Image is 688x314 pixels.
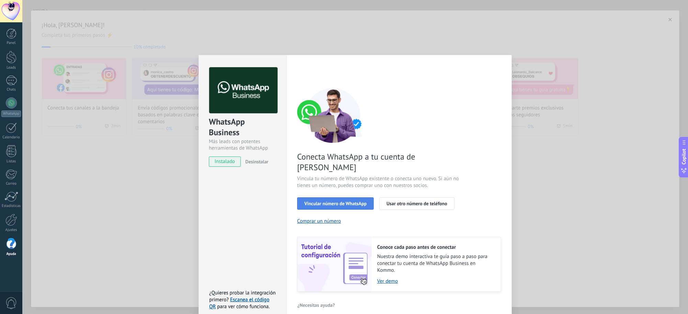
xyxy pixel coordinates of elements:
button: Comprar un número [297,218,341,224]
a: Escanea el código QR [209,296,269,310]
button: Vincular número de WhatsApp [297,197,374,210]
div: Listas [1,159,21,164]
span: Desinstalar [245,159,268,165]
button: Usar otro número de teléfono [379,197,454,210]
h2: Conoce cada paso antes de conectar [377,244,494,251]
span: Copilot [680,149,687,164]
span: Vincula tu número de WhatsApp existente o conecta uno nuevo. Si aún no tienes un número, puedes c... [297,175,461,189]
button: Desinstalar [243,156,268,167]
div: WhatsApp Business [209,116,277,138]
div: Ayuda [1,252,21,256]
span: Conecta WhatsApp a tu cuenta de [PERSON_NAME] [297,151,461,173]
span: Vincular número de WhatsApp [304,201,366,206]
div: Estadísticas [1,204,21,208]
div: Panel [1,41,21,45]
span: ¿Necesitas ayuda? [297,303,335,307]
div: Más leads con potentes herramientas de WhatsApp [209,138,277,151]
img: logo_main.png [209,67,278,114]
span: ¿Quieres probar la integración primero? [209,290,276,303]
div: WhatsApp [1,111,21,117]
div: Leads [1,66,21,70]
div: Ajustes [1,228,21,232]
div: Chats [1,88,21,92]
span: instalado [209,156,240,167]
div: Correo [1,182,21,186]
button: ¿Necesitas ayuda? [297,300,335,310]
a: Ver demo [377,278,494,284]
span: para ver cómo funciona. [217,303,270,310]
div: Calendario [1,135,21,140]
span: Nuestra demo interactiva te guía paso a paso para conectar tu cuenta de WhatsApp Business en Kommo. [377,253,494,274]
img: connect number [297,88,369,143]
span: Usar otro número de teléfono [386,201,447,206]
